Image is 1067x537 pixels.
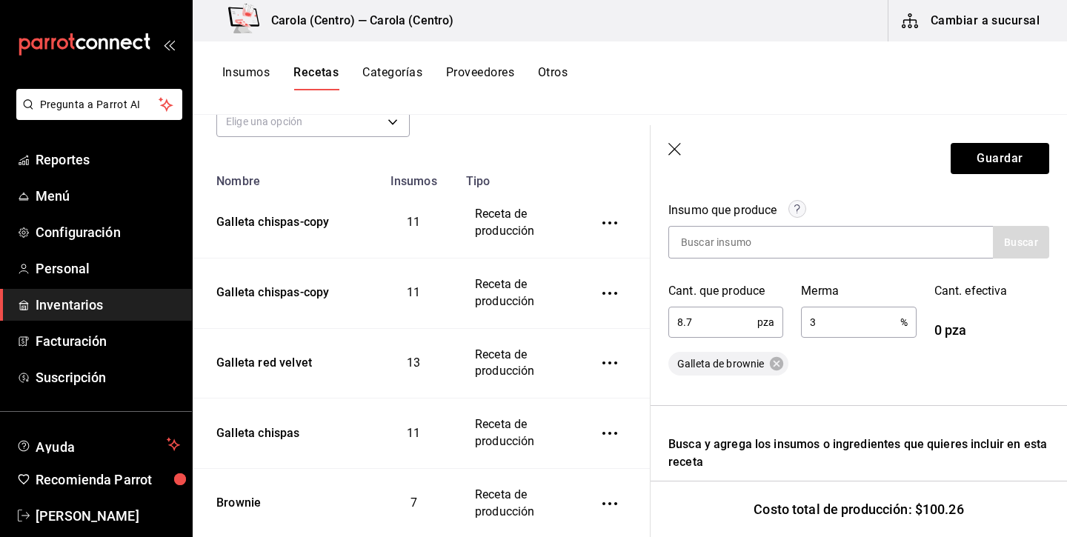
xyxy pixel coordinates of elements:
[951,143,1049,174] button: Guardar
[407,285,420,299] span: 11
[407,356,420,370] span: 13
[801,307,916,338] div: %
[40,97,159,113] span: Pregunta a Parrot AI
[934,322,967,338] span: 0 pza
[210,208,329,231] div: Galleta chispas-copy
[651,481,1067,537] div: Costo total de producción: $100.26
[407,426,420,440] span: 11
[446,65,514,90] button: Proveedores
[457,165,576,188] th: Tipo
[668,307,783,338] div: pza
[36,222,180,242] span: Configuración
[457,188,576,258] td: Receta de producción
[36,150,180,170] span: Reportes
[36,470,180,490] span: Recomienda Parrot
[669,227,817,258] input: Buscar insumo
[668,356,773,372] span: Galleta de brownie
[407,215,420,229] span: 11
[210,349,312,372] div: Galleta red velvet
[370,165,456,188] th: Insumos
[801,307,900,337] input: 0
[36,259,180,278] span: Personal
[457,328,576,398] td: Receta de producción
[193,165,370,188] th: Nombre
[668,201,777,219] div: Insumo que produce
[36,331,180,351] span: Facturación
[210,278,329,301] div: Galleta chispas-copy
[222,65,568,90] div: navigation tabs
[210,489,261,512] div: Brownie
[36,186,180,206] span: Menú
[801,282,916,300] div: Merma
[259,12,453,30] h3: Carola (Centro) — Carola (Centro)
[457,398,576,469] td: Receta de producción
[668,307,757,337] input: 0
[16,89,182,120] button: Pregunta a Parrot AI
[293,65,339,90] button: Recetas
[668,352,788,376] div: Galleta de brownie
[36,367,180,387] span: Suscripción
[538,65,568,90] button: Otros
[457,258,576,328] td: Receta de producción
[36,436,161,453] span: Ayuda
[410,496,417,510] span: 7
[934,282,1049,300] div: Cant. efectiva
[216,106,410,137] div: Elige una opción
[36,295,180,315] span: Inventarios
[668,282,783,300] div: Cant. que produce
[210,419,300,442] div: Galleta chispas
[36,506,180,526] span: [PERSON_NAME]
[362,65,422,90] button: Categorías
[10,107,182,123] a: Pregunta a Parrot AI
[668,436,1049,471] div: Busca y agrega los insumos o ingredientes que quieres incluir en esta receta
[163,39,175,50] button: open_drawer_menu
[222,65,270,90] button: Insumos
